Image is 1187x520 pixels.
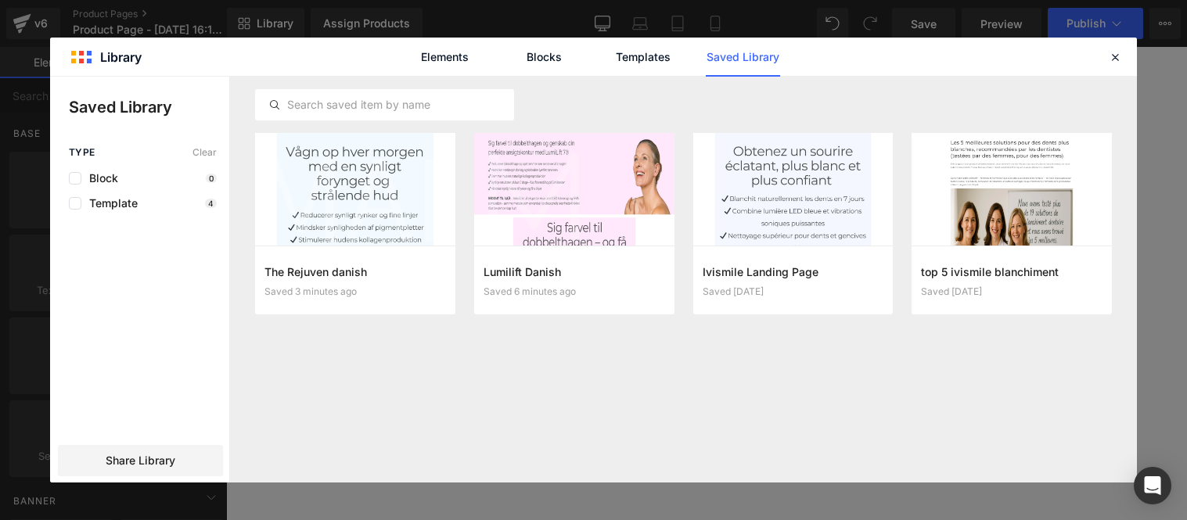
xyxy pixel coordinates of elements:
[507,38,581,77] a: Blocks
[1134,467,1171,504] div: Open Intercom Messenger
[192,147,217,158] span: Clear
[81,197,138,210] span: Template
[264,264,446,280] h3: The Rejuven danish
[206,174,217,183] p: 0
[484,286,665,297] div: Saved 6 minutes ago
[703,286,884,297] div: Saved [DATE]
[606,38,681,77] a: Templates
[484,264,665,280] h3: Lumilift Danish
[205,199,217,208] p: 4
[106,453,175,468] span: Share Library
[69,95,229,119] p: Saved Library
[703,264,884,280] h3: Ivismile Landing Page
[69,147,95,158] span: Type
[408,38,482,77] a: Elements
[264,286,446,297] div: Saved 3 minutes ago
[81,172,118,185] span: Block
[256,95,513,114] input: Search saved item by name
[921,286,1102,297] div: Saved [DATE]
[706,38,780,77] a: Saved Library
[921,264,1102,280] h3: top 5 ivismile blanchiment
